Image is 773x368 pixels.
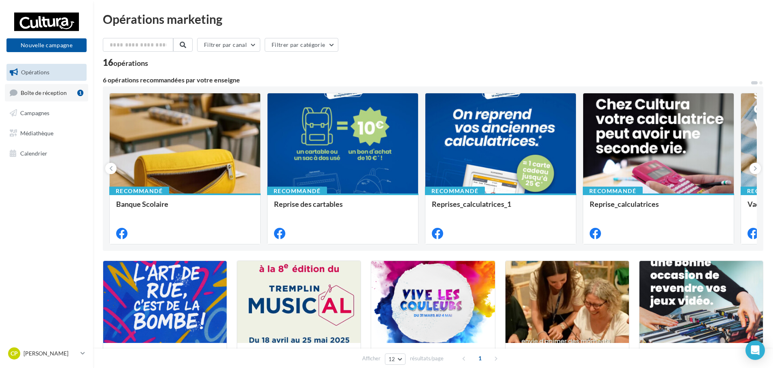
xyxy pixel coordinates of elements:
[5,105,88,122] a: Campagnes
[20,149,47,156] span: Calendrier
[385,353,406,365] button: 12
[23,349,77,357] p: [PERSON_NAME]
[103,77,750,83] div: 6 opérations recommandées par votre enseigne
[362,355,380,362] span: Afficher
[103,58,148,67] div: 16
[113,59,148,67] div: opérations
[20,109,49,116] span: Campagnes
[410,355,444,362] span: résultats/page
[590,200,659,208] span: Reprise_calculatrices
[5,64,88,81] a: Opérations
[5,84,88,101] a: Boîte de réception1
[6,38,87,52] button: Nouvelle campagne
[425,187,485,196] div: Recommandé
[5,125,88,142] a: Médiathèque
[474,352,486,365] span: 1
[6,346,87,361] a: CP [PERSON_NAME]
[267,187,327,196] div: Recommandé
[197,38,260,52] button: Filtrer par canal
[21,89,67,96] span: Boîte de réception
[432,200,511,208] span: Reprises_calculatrices_1
[745,341,765,360] div: Open Intercom Messenger
[5,145,88,162] a: Calendrier
[109,187,169,196] div: Recommandé
[116,200,168,208] span: Banque Scolaire
[20,130,53,137] span: Médiathèque
[583,187,643,196] div: Recommandé
[21,69,49,76] span: Opérations
[389,356,395,362] span: 12
[103,13,763,25] div: Opérations marketing
[77,90,83,96] div: 1
[265,38,338,52] button: Filtrer par catégorie
[11,349,18,357] span: CP
[274,200,343,208] span: Reprise des cartables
